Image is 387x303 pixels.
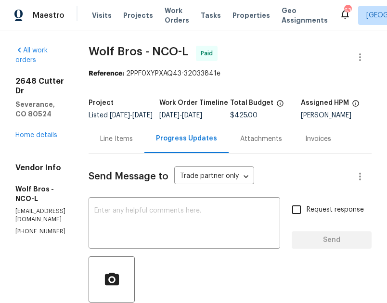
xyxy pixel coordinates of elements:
[33,11,64,20] span: Maestro
[165,6,189,25] span: Work Orders
[92,11,112,20] span: Visits
[174,169,254,185] div: Trade partner only
[15,47,48,63] a: All work orders
[230,100,273,106] h5: Total Budget
[276,100,284,112] span: The total cost of line items that have been proposed by Opendoor. This sum includes line items th...
[15,207,65,224] p: [EMAIL_ADDRESS][DOMAIN_NAME]
[201,12,221,19] span: Tasks
[15,163,65,173] h4: Vendor Info
[182,112,202,119] span: [DATE]
[123,11,153,20] span: Projects
[89,46,188,57] span: Wolf Bros - NCO-L
[15,100,65,119] h5: Severance, CO 80524
[89,69,372,78] div: 2PPF0XYPXAQ43-32033841e
[301,112,372,119] div: [PERSON_NAME]
[15,227,65,236] p: [PHONE_NUMBER]
[15,132,57,139] a: Home details
[110,112,153,119] span: -
[201,49,217,58] span: Paid
[89,100,114,106] h5: Project
[232,11,270,20] span: Properties
[282,6,328,25] span: Geo Assignments
[132,112,153,119] span: [DATE]
[15,76,65,96] h2: 2648 Cutter Dr
[344,6,351,15] div: 635
[89,172,168,181] span: Send Message to
[159,112,180,119] span: [DATE]
[240,134,282,144] div: Attachments
[15,184,65,203] h5: Wolf Bros - NCO-L
[352,100,360,112] span: The hpm assigned to this work order.
[89,70,124,77] b: Reference:
[89,112,153,119] span: Listed
[159,100,228,106] h5: Work Order Timeline
[110,112,130,119] span: [DATE]
[156,134,217,143] div: Progress Updates
[100,134,133,144] div: Line Items
[307,205,364,215] span: Request response
[301,100,349,106] h5: Assigned HPM
[230,112,258,119] span: $425.00
[159,112,202,119] span: -
[305,134,331,144] div: Invoices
